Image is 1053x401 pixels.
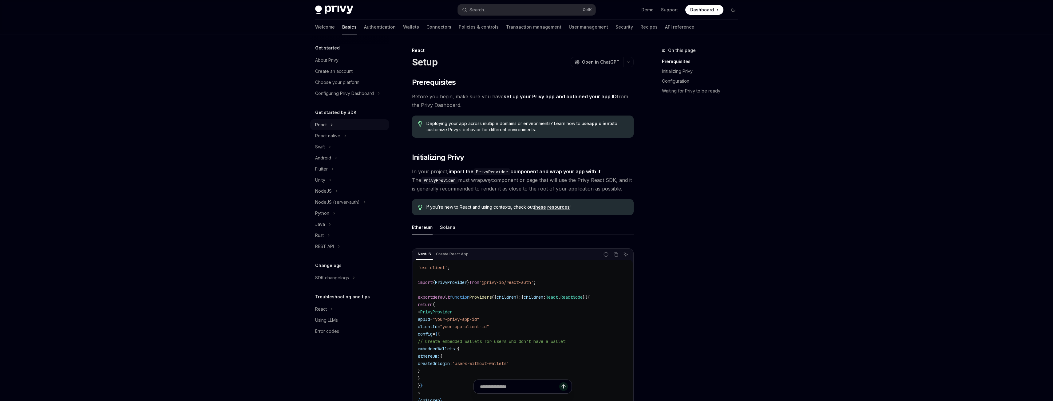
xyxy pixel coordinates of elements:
span: ethereum: [418,353,440,359]
div: React native [315,132,340,140]
span: }) [583,294,588,300]
a: Policies & controls [459,20,499,34]
span: ReactNode [560,294,583,300]
h5: Get started [315,44,340,52]
button: Ask AI [622,250,630,258]
button: Toggle Rust section [310,230,389,241]
div: SDK changelogs [315,274,349,281]
strong: import the component and wrap your app with it [449,168,600,175]
span: Before you begin, make sure you have from the Privy Dashboard. [412,92,634,109]
a: Support [661,7,678,13]
svg: Tip [418,205,422,210]
a: Dashboard [685,5,723,15]
button: Toggle React native section [310,130,389,141]
button: Copy the contents from the code block [612,250,620,258]
span: On this page [668,47,696,54]
span: "your-privy-app-id" [433,316,479,322]
a: Security [616,20,633,34]
span: } [516,294,519,300]
span: export [418,294,433,300]
button: Report incorrect code [602,250,610,258]
span: ; [447,265,450,270]
div: Java [315,221,325,228]
span: default [433,294,450,300]
span: < [418,309,420,315]
button: Send message [559,382,568,391]
a: About Privy [310,55,389,66]
span: import [418,280,433,285]
h5: Troubleshooting and tips [315,293,370,301]
a: Demo [641,7,654,13]
span: Providers [469,294,492,300]
span: Deploying your app across multiple domains or environments? Learn how to use to customize Privy’s... [426,120,627,133]
button: Toggle Flutter section [310,163,389,175]
a: Welcome [315,20,335,34]
a: Waiting for Privy to be ready [662,86,743,96]
span: config [418,331,433,337]
span: PrivyProvider [435,280,467,285]
div: Flutter [315,165,328,173]
a: Choose your platform [310,77,389,88]
div: Python [315,210,329,217]
div: Ethereum [412,220,433,234]
span: { [457,346,460,352]
button: Toggle React section [310,304,389,315]
button: Toggle SDK changelogs section [310,272,389,283]
div: Android [315,154,331,162]
span: } [467,280,469,285]
div: React [315,305,327,313]
span: = [430,316,433,322]
span: { [437,331,440,337]
span: = [433,331,435,337]
button: Toggle NodeJS section [310,186,389,197]
span: "your-app-client-id" [440,324,489,329]
div: About Privy [315,57,338,64]
div: Search... [469,6,487,14]
a: User management [569,20,608,34]
span: appId [418,316,430,322]
span: ( [433,302,435,307]
a: Configuration [662,76,743,86]
h5: Changelogs [315,262,342,269]
button: Toggle Android section [310,152,389,163]
code: PrivyProvider [473,168,510,175]
span: Initializing Privy [412,152,464,162]
span: { [588,294,590,300]
button: Toggle dark mode [728,5,738,15]
span: children [497,294,516,300]
button: Toggle Swift section [310,141,389,152]
span: createOnLogin: [418,361,452,366]
span: 'use client' [418,265,447,270]
span: } [418,375,420,381]
span: // Create embedded wallets for users who don't have a wallet [418,339,565,344]
div: Swift [315,143,325,151]
a: Transaction management [506,20,561,34]
div: Rust [315,232,324,239]
span: 'users-without-wallets' [452,361,509,366]
button: Toggle NodeJS (server-auth) section [310,197,389,208]
span: function [450,294,469,300]
button: Open search [458,4,596,15]
span: { [435,331,437,337]
div: Error codes [315,328,339,335]
a: resources [547,204,570,210]
div: React [315,121,327,128]
a: these [534,204,546,210]
button: Toggle REST API section [310,241,389,252]
a: Authentication [364,20,396,34]
span: : [543,294,546,300]
a: set up your Privy app and obtained your app ID [504,93,617,100]
div: NextJS [416,250,433,258]
a: Connectors [426,20,451,34]
span: : [519,294,521,300]
span: '@privy-io/react-auth' [479,280,533,285]
input: Ask a question... [480,380,559,393]
div: NodeJS [315,187,332,195]
div: Unity [315,176,325,184]
a: Create an account [310,66,389,77]
em: any [483,177,491,183]
span: Dashboard [690,7,714,13]
span: children [524,294,543,300]
span: In your project, . The must wrap component or page that will use the Privy React SDK, and it is g... [412,167,634,193]
div: Choose your platform [315,79,359,86]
